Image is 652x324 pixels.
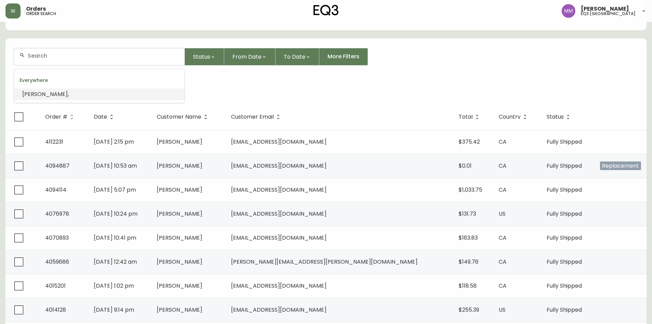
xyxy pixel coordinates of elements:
span: CA [499,186,507,194]
span: $131.73 [459,210,476,218]
span: [PERSON_NAME] [157,258,202,266]
span: CA [499,258,507,266]
span: Date [94,115,107,119]
span: US [499,210,506,218]
span: To Date [284,52,305,61]
h5: eq3 [GEOGRAPHIC_DATA] [581,12,636,16]
span: Country [499,114,529,120]
span: More Filters [328,53,359,60]
button: Status [185,48,224,65]
div: Everywhere [14,72,184,88]
span: [EMAIL_ADDRESS][DOMAIN_NAME] [231,210,327,218]
span: $118.58 [459,282,477,290]
span: Customer Email [231,114,283,120]
span: $163.83 [459,234,478,242]
button: More Filters [319,48,368,65]
h5: order search [26,12,56,16]
span: [PERSON_NAME] [157,306,202,314]
button: To Date [276,48,319,65]
span: Fully Shipped [547,162,582,170]
span: 4015201 [45,282,66,290]
span: [PERSON_NAME], [22,90,69,98]
span: [DATE] 9:14 pm [94,306,134,314]
span: Fully Shipped [547,138,582,146]
span: [PERSON_NAME] [157,162,202,170]
span: [PERSON_NAME][EMAIL_ADDRESS][PERSON_NAME][DOMAIN_NAME] [231,258,418,266]
span: Status [193,52,210,61]
span: Fully Shipped [547,234,582,242]
span: $375.42 [459,138,480,146]
span: [PERSON_NAME] [157,282,202,290]
span: Replacement [600,161,641,170]
span: 4112231 [45,138,63,146]
span: [DATE] 12:42 am [94,258,137,266]
span: [PERSON_NAME] [157,186,202,194]
span: Total [459,114,482,120]
span: Fully Shipped [547,210,582,218]
span: 4094114 [45,186,66,194]
span: [PERSON_NAME] [581,6,629,12]
span: [PERSON_NAME] [157,138,202,146]
span: Orders [26,6,46,12]
span: Fully Shipped [547,186,582,194]
span: [DATE] 5:07 pm [94,186,136,194]
span: [EMAIL_ADDRESS][DOMAIN_NAME] [231,138,327,146]
span: [EMAIL_ADDRESS][DOMAIN_NAME] [231,282,327,290]
span: Status [547,115,564,119]
span: $149.76 [459,258,478,266]
span: US [499,306,506,314]
span: $1,033.75 [459,186,482,194]
span: Order # [45,114,76,120]
span: 4014128 [45,306,66,314]
span: [PERSON_NAME] [157,210,202,218]
button: From Date [224,48,276,65]
span: [EMAIL_ADDRESS][DOMAIN_NAME] [231,234,327,242]
span: [EMAIL_ADDRESS][DOMAIN_NAME] [231,306,327,314]
span: [DATE] 10:53 am [94,162,137,170]
span: Fully Shipped [547,282,582,290]
span: [DATE] 2:15 pm [94,138,134,146]
span: Customer Email [231,115,274,119]
span: 4059686 [45,258,69,266]
input: Search [28,52,179,59]
span: CA [499,282,507,290]
span: Customer Name [157,114,210,120]
span: [DATE] 10:24 pm [94,210,138,218]
span: 4076978 [45,210,69,218]
span: Status [547,114,573,120]
span: Country [499,115,521,119]
span: 4094887 [45,162,69,170]
span: Fully Shipped [547,306,582,314]
span: Customer Name [157,115,201,119]
span: $0.01 [459,162,472,170]
span: [EMAIL_ADDRESS][DOMAIN_NAME] [231,186,327,194]
span: Fully Shipped [547,258,582,266]
span: [DATE] 10:41 pm [94,234,136,242]
span: CA [499,162,507,170]
img: logo [314,5,339,16]
span: Date [94,114,116,120]
span: $255.39 [459,306,479,314]
span: From Date [232,52,261,61]
span: [PERSON_NAME] [157,234,202,242]
span: Order # [45,115,67,119]
img: b124d21e3c5b19e4a2f2a57376a9c201 [562,4,575,18]
span: CA [499,138,507,146]
span: Total [459,115,473,119]
span: [DATE] 1:02 pm [94,282,134,290]
span: 4070893 [45,234,69,242]
span: [EMAIL_ADDRESS][DOMAIN_NAME] [231,162,327,170]
span: CA [499,234,507,242]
